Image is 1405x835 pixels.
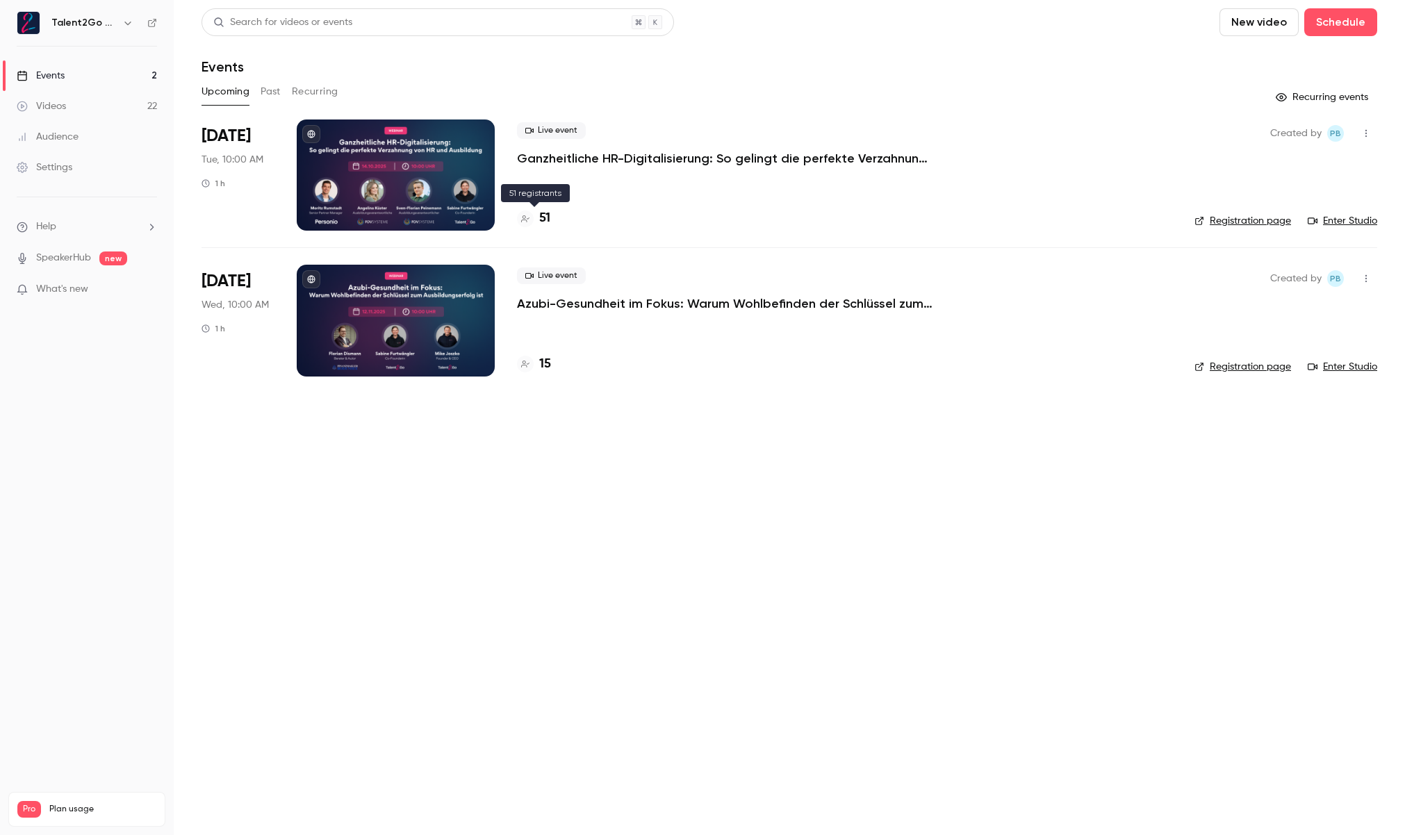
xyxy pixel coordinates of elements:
[202,323,225,334] div: 1 h
[517,355,551,374] a: 15
[1270,270,1322,287] span: Created by
[517,150,934,167] a: Ganzheitliche HR-Digitalisierung: So gelingt die perfekte Verzahnung von HR und Ausbildung mit Pe...
[36,251,91,265] a: SpeakerHub
[202,81,249,103] button: Upcoming
[539,355,551,374] h4: 15
[517,122,586,139] span: Live event
[17,160,72,174] div: Settings
[202,178,225,189] div: 1 h
[1270,86,1377,108] button: Recurring events
[539,209,550,228] h4: 51
[17,130,79,144] div: Audience
[36,220,56,234] span: Help
[1219,8,1299,36] button: New video
[1327,270,1344,287] span: Pascal Blot
[17,12,40,34] img: Talent2Go GmbH
[1270,125,1322,142] span: Created by
[17,220,157,234] li: help-dropdown-opener
[1304,8,1377,36] button: Schedule
[1308,360,1377,374] a: Enter Studio
[36,282,88,297] span: What's new
[202,270,251,292] span: [DATE]
[261,81,281,103] button: Past
[1308,214,1377,228] a: Enter Studio
[49,804,156,815] span: Plan usage
[292,81,338,103] button: Recurring
[17,99,66,113] div: Videos
[51,16,117,30] h6: Talent2Go GmbH
[202,119,274,231] div: Oct 14 Tue, 10:00 AM (Europe/Berlin)
[202,58,244,75] h1: Events
[1194,214,1291,228] a: Registration page
[1327,125,1344,142] span: Pascal Blot
[517,295,934,312] a: Azubi-Gesundheit im Fokus: Warum Wohlbefinden der Schlüssel zum Ausbildungserfolg ist 💚
[202,265,274,376] div: Nov 12 Wed, 10:00 AM (Europe/Berlin)
[1330,270,1341,287] span: PB
[1330,125,1341,142] span: PB
[99,251,127,265] span: new
[202,298,269,312] span: Wed, 10:00 AM
[1194,360,1291,374] a: Registration page
[17,69,65,83] div: Events
[213,15,352,30] div: Search for videos or events
[517,267,586,284] span: Live event
[17,801,41,818] span: Pro
[517,209,550,228] a: 51
[202,125,251,147] span: [DATE]
[202,153,263,167] span: Tue, 10:00 AM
